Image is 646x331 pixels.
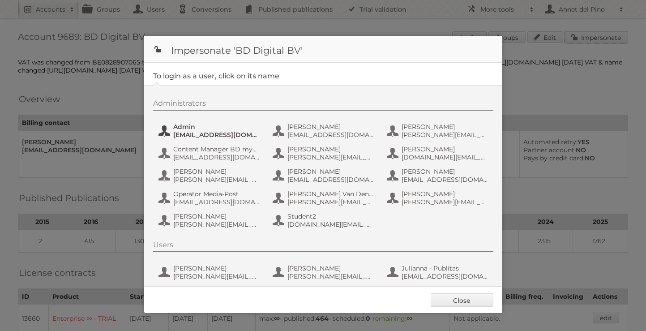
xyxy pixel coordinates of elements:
span: [PERSON_NAME][EMAIL_ADDRESS][DOMAIN_NAME] [287,153,374,161]
button: Content Manager BD myShopi [EMAIL_ADDRESS][DOMAIN_NAME] [158,144,263,162]
span: [PERSON_NAME] [287,145,374,153]
button: [PERSON_NAME] [EMAIL_ADDRESS][DOMAIN_NAME] [386,167,491,185]
button: [PERSON_NAME] [PERSON_NAME][EMAIL_ADDRESS][PERSON_NAME][DOMAIN_NAME] [158,286,263,304]
span: [PERSON_NAME][EMAIL_ADDRESS][DOMAIN_NAME] [173,220,260,228]
span: [PERSON_NAME] [173,212,260,220]
button: [PERSON_NAME] Van Den [PERSON_NAME] [PERSON_NAME][EMAIL_ADDRESS][PERSON_NAME][DOMAIN_NAME] [272,189,377,207]
button: Student2 [DOMAIN_NAME][EMAIL_ADDRESS][DOMAIN_NAME] [272,211,377,229]
span: [EMAIL_ADDRESS][DOMAIN_NAME] [287,176,374,184]
button: Operator Media-Post [EMAIL_ADDRESS][DOMAIN_NAME] [158,189,263,207]
span: [PERSON_NAME][EMAIL_ADDRESS][PERSON_NAME][DOMAIN_NAME] [402,198,488,206]
span: [PERSON_NAME] [287,168,374,176]
span: [PERSON_NAME][EMAIL_ADDRESS][DOMAIN_NAME] [173,272,260,280]
span: [PERSON_NAME] [287,264,374,272]
button: Julianna - Publitas [EMAIL_ADDRESS][DOMAIN_NAME] [386,263,491,281]
div: Administrators [153,99,493,111]
span: [PERSON_NAME][EMAIL_ADDRESS][PERSON_NAME][DOMAIN_NAME] [287,198,374,206]
span: [PERSON_NAME][EMAIL_ADDRESS][DOMAIN_NAME] [287,272,374,280]
button: [PERSON_NAME] [PERSON_NAME][EMAIL_ADDRESS][DOMAIN_NAME] [158,263,263,281]
span: [EMAIL_ADDRESS][DOMAIN_NAME] [287,131,374,139]
button: [PERSON_NAME] - Publitas [PERSON_NAME][EMAIL_ADDRESS][DOMAIN_NAME] [386,286,491,304]
button: [PERSON_NAME] [PERSON_NAME][EMAIL_ADDRESS][DOMAIN_NAME] [272,263,377,281]
button: [PERSON_NAME] [EMAIL_ADDRESS][DOMAIN_NAME] [272,122,377,140]
button: [PERSON_NAME] [DOMAIN_NAME][EMAIL_ADDRESS][DOMAIN_NAME] [386,144,491,162]
span: [EMAIL_ADDRESS][DOMAIN_NAME] [173,131,260,139]
button: [PERSON_NAME] [PERSON_NAME][EMAIL_ADDRESS][DOMAIN_NAME] [272,144,377,162]
span: [PERSON_NAME][EMAIL_ADDRESS][DOMAIN_NAME] [402,131,488,139]
span: Content Manager BD myShopi [173,145,260,153]
h1: Impersonate 'BD Digital BV' [144,36,502,63]
button: Admin [EMAIL_ADDRESS][DOMAIN_NAME] [158,122,263,140]
span: Student2 [287,212,374,220]
span: [PERSON_NAME][EMAIL_ADDRESS][DOMAIN_NAME] [173,176,260,184]
span: [DOMAIN_NAME][EMAIL_ADDRESS][DOMAIN_NAME] [402,153,488,161]
button: [PERSON_NAME] [EMAIL_ADDRESS][PERSON_NAME][DOMAIN_NAME] [272,286,377,304]
a: Close [431,293,493,307]
legend: To login as a user, click on its name [153,72,279,80]
span: [EMAIL_ADDRESS][DOMAIN_NAME] [402,272,488,280]
span: Admin [173,123,260,131]
span: Julianna - Publitas [402,264,488,272]
span: [PERSON_NAME] Van Den [PERSON_NAME] [287,190,374,198]
span: [EMAIL_ADDRESS][DOMAIN_NAME] [173,153,260,161]
div: Users [153,241,493,252]
button: [PERSON_NAME] [EMAIL_ADDRESS][DOMAIN_NAME] [272,167,377,185]
span: [PERSON_NAME] [402,168,488,176]
button: [PERSON_NAME] [PERSON_NAME][EMAIL_ADDRESS][DOMAIN_NAME] [158,211,263,229]
span: [DOMAIN_NAME][EMAIL_ADDRESS][DOMAIN_NAME] [287,220,374,228]
span: [EMAIL_ADDRESS][DOMAIN_NAME] [402,176,488,184]
span: Operator Media-Post [173,190,260,198]
button: [PERSON_NAME] [PERSON_NAME][EMAIL_ADDRESS][DOMAIN_NAME] [386,122,491,140]
button: [PERSON_NAME] [PERSON_NAME][EMAIL_ADDRESS][DOMAIN_NAME] [158,167,263,185]
span: [PERSON_NAME] [287,123,374,131]
span: [PERSON_NAME] [402,145,488,153]
button: [PERSON_NAME] [PERSON_NAME][EMAIL_ADDRESS][PERSON_NAME][DOMAIN_NAME] [386,189,491,207]
span: [PERSON_NAME] [173,168,260,176]
span: [PERSON_NAME] [402,123,488,131]
span: [PERSON_NAME] [173,264,260,272]
span: [PERSON_NAME] [402,190,488,198]
span: [EMAIL_ADDRESS][DOMAIN_NAME] [173,198,260,206]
